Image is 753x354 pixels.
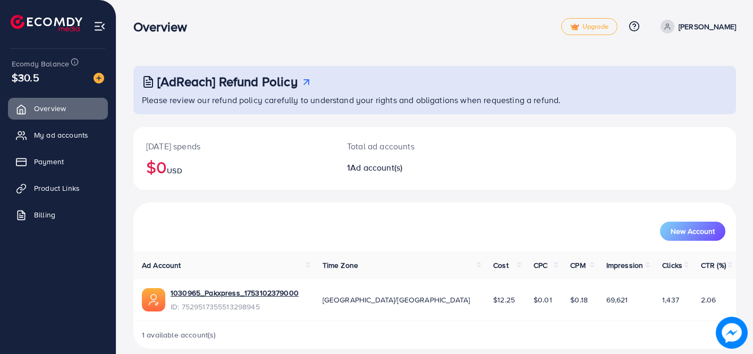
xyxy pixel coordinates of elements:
[167,165,182,176] span: USD
[534,294,552,305] span: $0.01
[142,330,216,340] span: 1 available account(s)
[146,157,321,177] h2: $0
[323,260,358,271] span: Time Zone
[142,260,181,271] span: Ad Account
[34,183,80,193] span: Product Links
[662,260,682,271] span: Clicks
[570,260,585,271] span: CPM
[679,20,736,33] p: [PERSON_NAME]
[662,294,679,305] span: 1,437
[323,294,470,305] span: [GEOGRAPHIC_DATA]/[GEOGRAPHIC_DATA]
[94,73,104,83] img: image
[133,19,196,35] h3: Overview
[12,70,39,85] span: $30.5
[171,288,299,298] a: 1030965_Pakxpress_1753102379000
[34,156,64,167] span: Payment
[8,178,108,199] a: Product Links
[142,288,165,311] img: ic-ads-acc.e4c84228.svg
[493,260,509,271] span: Cost
[570,294,588,305] span: $0.18
[12,58,69,69] span: Ecomdy Balance
[570,23,608,31] span: Upgrade
[534,260,547,271] span: CPC
[656,20,736,33] a: [PERSON_NAME]
[671,227,715,235] span: New Account
[660,222,725,241] button: New Account
[11,15,82,31] img: logo
[8,151,108,172] a: Payment
[701,260,726,271] span: CTR (%)
[94,20,106,32] img: menu
[142,94,730,106] p: Please review our refund policy carefully to understand your rights and obligations when requesti...
[8,124,108,146] a: My ad accounts
[34,209,55,220] span: Billing
[157,74,298,89] h3: [AdReach] Refund Policy
[34,103,66,114] span: Overview
[146,140,321,153] p: [DATE] spends
[171,301,299,312] span: ID: 7529517355513298945
[350,162,402,173] span: Ad account(s)
[8,204,108,225] a: Billing
[606,260,644,271] span: Impression
[493,294,515,305] span: $12.25
[347,163,472,173] h2: 1
[8,98,108,119] a: Overview
[34,130,88,140] span: My ad accounts
[570,23,579,31] img: tick
[606,294,628,305] span: 69,621
[347,140,472,153] p: Total ad accounts
[561,18,617,35] a: tickUpgrade
[716,317,748,349] img: image
[701,294,716,305] span: 2.06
